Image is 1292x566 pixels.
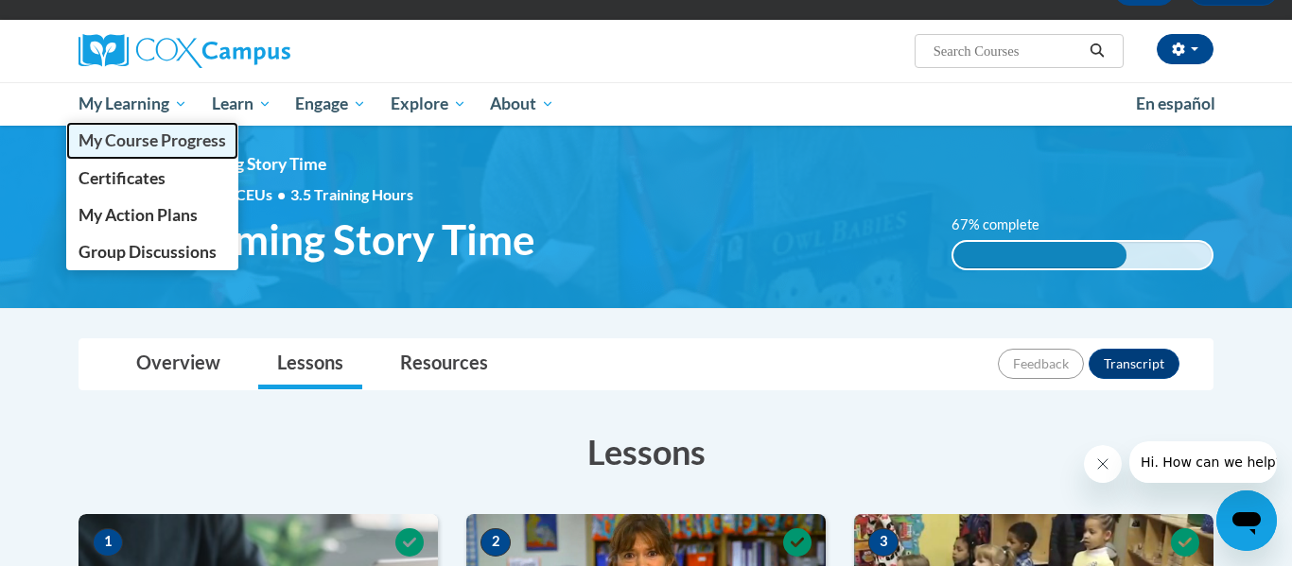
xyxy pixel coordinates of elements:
[50,82,1242,126] div: Main menu
[66,197,238,233] a: My Action Plans
[117,339,239,389] a: Overview
[258,339,362,389] a: Lessons
[1216,490,1277,551] iframe: Button to launch messaging window
[932,40,1083,62] input: Search Courses
[277,185,286,203] span: •
[79,168,166,188] span: Certificates
[79,130,226,150] span: My Course Progress
[381,339,507,389] a: Resources
[93,528,123,557] span: 1
[66,122,238,159] a: My Course Progress
[66,82,200,126] a: My Learning
[295,93,366,115] span: Engage
[378,82,479,126] a: Explore
[79,34,438,68] a: Cox Campus
[952,214,1060,235] label: 67% complete
[391,93,466,115] span: Explore
[868,528,899,557] span: 3
[1083,40,1111,62] button: Search
[1124,84,1228,124] a: En español
[66,160,238,197] a: Certificates
[479,82,567,126] a: About
[79,242,217,262] span: Group Discussions
[200,82,284,126] a: Learn
[66,233,238,270] a: Group Discussions
[290,185,413,203] span: 3.5 Training Hours
[1129,441,1277,483] iframe: Message from company
[203,184,290,205] span: 0.40 CEUs
[79,214,535,265] span: Transforming Story Time
[480,528,511,557] span: 2
[953,242,1126,268] div: 67% complete
[283,82,378,126] a: Engage
[998,349,1084,379] button: Feedback
[490,93,554,115] span: About
[79,93,187,115] span: My Learning
[11,13,153,28] span: Hi. How can we help?
[79,205,198,225] span: My Action Plans
[79,34,290,68] img: Cox Campus
[1136,94,1215,113] span: En español
[212,93,271,115] span: Learn
[1084,445,1122,483] iframe: Close message
[1157,34,1213,64] button: Account Settings
[79,428,1213,475] h3: Lessons
[1089,349,1179,379] button: Transcript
